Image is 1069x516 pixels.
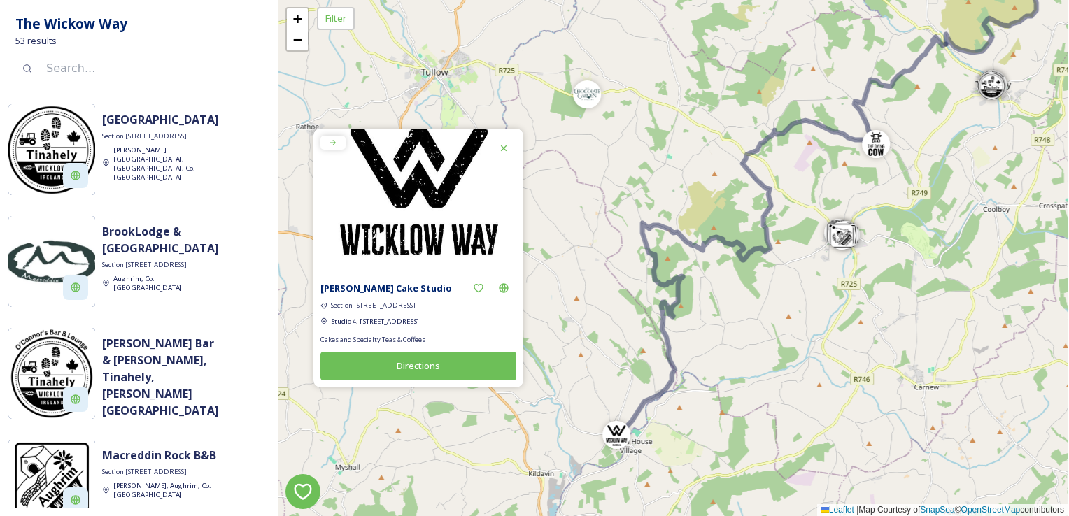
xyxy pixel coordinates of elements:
[113,274,182,292] span: Aughrim, Co. [GEOGRAPHIC_DATA]
[102,131,187,141] span: Section [STREET_ADDRESS]
[113,273,218,292] a: Aughrim, Co. [GEOGRAPHIC_DATA]
[102,447,216,463] strong: Macreddin Rock B&B
[331,317,419,326] span: Studio 4, [STREET_ADDRESS]
[102,112,219,127] strong: [GEOGRAPHIC_DATA]
[293,31,302,48] span: −
[331,301,416,310] span: Section [STREET_ADDRESS]
[313,129,523,268] img: Wicklow%20Way%20Stamp%20-%20Marlay%20Park.jpg
[113,481,211,499] span: [PERSON_NAME], Aughrim, Co. [GEOGRAPHIC_DATA]
[331,314,419,327] a: Studio 4, [STREET_ADDRESS]
[8,328,95,419] img: O%E2%80%99Connor%E2%80%99s%20Bar%20%26%20Lounge%20%281%29.jpg
[920,505,954,515] a: SnapSea
[317,7,355,30] div: Filter
[856,505,858,515] span: |
[320,282,452,294] strong: [PERSON_NAME] Cake Studio
[39,53,218,84] input: Search...
[821,505,854,515] a: Leaflet
[961,505,1021,515] a: OpenStreetMap
[15,34,57,48] span: 53 results
[8,104,95,195] img: WCT%20STamps%20%5B2021%5D%20v32B%20%28Jan%202021%20FINAL-%20OUTLINED%29-09.jpg
[817,504,1068,516] div: Map Courtesy of © contributors
[102,260,187,270] span: Section [STREET_ADDRESS]
[8,216,95,307] img: Macreddin-4x4cm-300x300.jpg
[102,336,219,418] strong: [PERSON_NAME] Bar & [PERSON_NAME], Tinahely, [PERSON_NAME][GEOGRAPHIC_DATA]
[113,145,218,180] a: [PERSON_NAME][GEOGRAPHIC_DATA], [GEOGRAPHIC_DATA], Co. [GEOGRAPHIC_DATA]
[102,224,219,256] strong: BrookLodge & [GEOGRAPHIC_DATA]
[287,8,308,29] a: Zoom in
[293,10,302,27] span: +
[102,467,187,477] span: Section [STREET_ADDRESS]
[113,480,218,499] a: [PERSON_NAME], Aughrim, Co. [GEOGRAPHIC_DATA]
[320,352,516,380] button: Directions
[113,145,195,181] span: [PERSON_NAME][GEOGRAPHIC_DATA], [GEOGRAPHIC_DATA], Co. [GEOGRAPHIC_DATA]
[287,29,308,50] a: Zoom out
[15,14,127,33] strong: The Wickow Way
[320,335,516,345] span: Cakes and Specialty Teas & Coffees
